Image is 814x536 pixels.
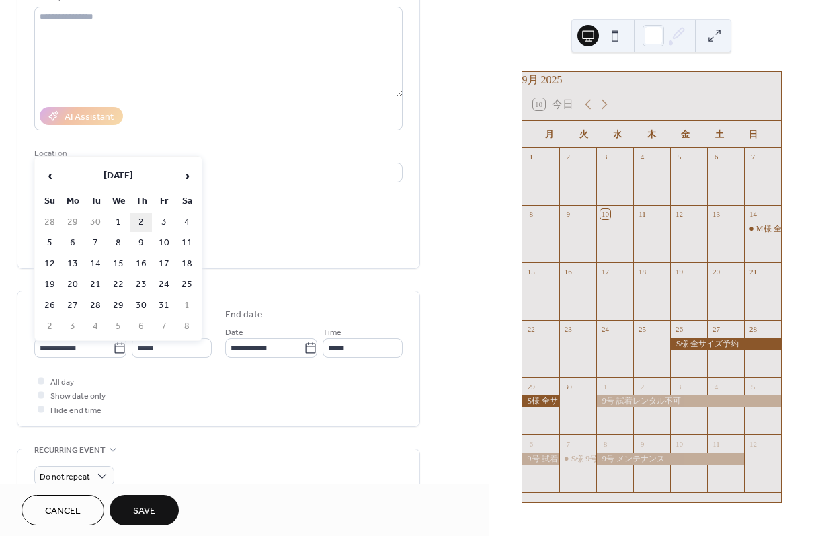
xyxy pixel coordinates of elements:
[34,147,400,161] div: Location
[748,381,758,391] div: 5
[85,296,106,315] td: 28
[34,443,106,457] span: Recurring event
[674,324,684,334] div: 26
[62,213,83,232] td: 29
[130,233,152,253] td: 9
[130,317,152,336] td: 6
[526,381,536,391] div: 29
[526,266,536,276] div: 15
[559,453,596,465] div: S様 9号予約
[39,317,60,336] td: 2
[153,233,175,253] td: 10
[130,213,152,232] td: 2
[748,209,758,219] div: 14
[596,395,781,407] div: 9号 試着レンタル不可
[637,209,647,219] div: 11
[635,121,668,148] div: 木
[748,152,758,162] div: 7
[563,152,573,162] div: 2
[711,381,721,391] div: 4
[176,275,198,295] td: 25
[563,324,573,334] div: 23
[600,209,610,219] div: 10
[637,152,647,162] div: 4
[533,121,567,148] div: 月
[711,324,721,334] div: 27
[674,209,684,219] div: 12
[62,275,83,295] td: 20
[130,296,152,315] td: 30
[177,162,197,189] span: ›
[39,254,60,274] td: 12
[600,266,610,276] div: 17
[153,275,175,295] td: 24
[85,192,106,211] th: Tu
[637,266,647,276] div: 18
[674,266,684,276] div: 19
[40,162,60,189] span: ‹
[176,233,198,253] td: 11
[153,213,175,232] td: 3
[600,438,610,449] div: 8
[176,317,198,336] td: 8
[744,223,781,235] div: M様 全サイズ予約
[522,72,781,88] div: 9月 2025
[323,326,341,340] span: Time
[130,192,152,211] th: Th
[637,438,647,449] div: 9
[153,254,175,274] td: 17
[748,266,758,276] div: 21
[637,381,647,391] div: 2
[669,121,702,148] div: 金
[225,308,263,322] div: End date
[748,324,758,334] div: 28
[601,121,635,148] div: 水
[711,209,721,219] div: 13
[50,389,106,404] span: Show date only
[108,254,129,274] td: 15
[674,381,684,391] div: 3
[563,438,573,449] div: 7
[225,326,243,340] span: Date
[711,152,721,162] div: 6
[600,324,610,334] div: 24
[39,233,60,253] td: 5
[176,296,198,315] td: 1
[85,317,106,336] td: 4
[526,438,536,449] div: 6
[62,317,83,336] td: 3
[62,192,83,211] th: Mo
[130,254,152,274] td: 16
[637,324,647,334] div: 25
[39,192,60,211] th: Su
[153,192,175,211] th: Fr
[596,453,744,465] div: 9号 メンテナンス
[62,254,83,274] td: 13
[737,121,770,148] div: 日
[176,192,198,211] th: Sa
[600,381,610,391] div: 1
[176,213,198,232] td: 4
[39,296,60,315] td: 26
[108,317,129,336] td: 5
[526,324,536,334] div: 22
[702,121,736,148] div: 土
[176,254,198,274] td: 18
[62,296,83,315] td: 27
[571,453,614,465] div: S様 9号予約
[674,152,684,162] div: 5
[133,504,155,519] span: Save
[108,275,129,295] td: 22
[711,266,721,276] div: 20
[108,192,129,211] th: We
[22,495,104,525] a: Cancel
[526,152,536,162] div: 1
[85,275,106,295] td: 21
[153,317,175,336] td: 7
[522,453,559,465] div: 9号 試着レンタル不可
[153,296,175,315] td: 31
[522,395,559,407] div: S様 全サイズ予約
[526,209,536,219] div: 8
[50,404,101,418] span: Hide end time
[50,375,74,389] span: All day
